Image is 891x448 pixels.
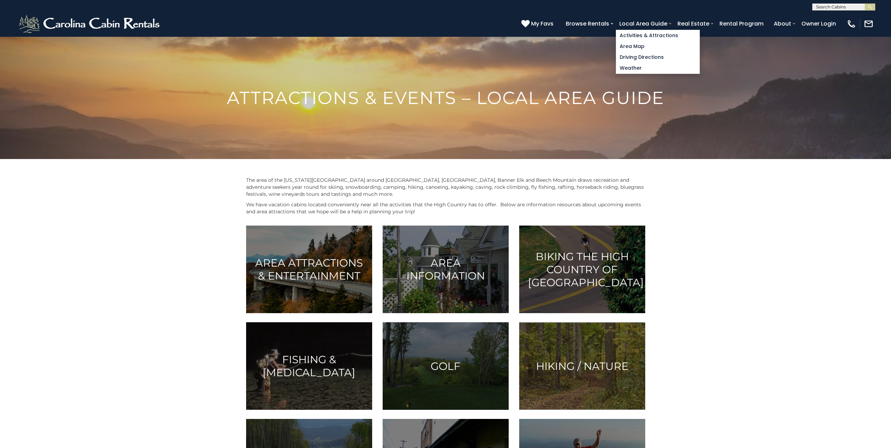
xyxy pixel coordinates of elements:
[770,18,795,30] a: About
[246,177,645,198] p: The area of the [US_STATE][GEOGRAPHIC_DATA] around [GEOGRAPHIC_DATA], [GEOGRAPHIC_DATA], Banner E...
[391,256,500,282] h3: Area Information
[528,360,636,373] h3: Hiking / Nature
[847,19,856,29] img: phone-regular-white.png
[391,360,500,373] h3: Golf
[674,18,713,30] a: Real Estate
[798,18,840,30] a: Owner Login
[255,353,363,379] h3: Fishing & [MEDICAL_DATA]
[246,226,372,313] a: Area Attractions & Entertainment
[531,19,554,28] span: My Favs
[18,13,163,34] img: White-1-2.png
[562,18,613,30] a: Browse Rentals
[864,19,873,29] img: mail-regular-white.png
[521,19,555,28] a: My Favs
[616,63,699,74] a: Weather
[616,30,699,41] a: Activities & Attractions
[716,18,767,30] a: Rental Program
[246,322,372,410] a: Fishing & [MEDICAL_DATA]
[616,52,699,63] a: Driving Directions
[528,250,636,289] h3: Biking the High Country of [GEOGRAPHIC_DATA]
[616,41,699,52] a: Area Map
[519,226,645,313] a: Biking the High Country of [GEOGRAPHIC_DATA]
[616,18,671,30] a: Local Area Guide
[383,226,509,313] a: Area Information
[519,322,645,410] a: Hiking / Nature
[246,201,645,215] p: We have vacation cabins located conveniently near all the activities that the High Country has to...
[255,256,363,282] h3: Area Attractions & Entertainment
[383,322,509,410] a: Golf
